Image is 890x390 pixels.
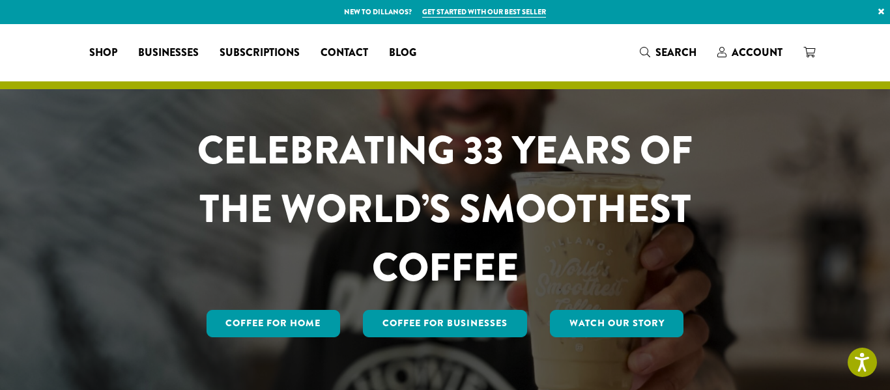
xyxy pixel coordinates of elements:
span: Businesses [138,45,199,61]
a: Coffee for Home [207,310,341,337]
h1: CELEBRATING 33 YEARS OF THE WORLD’S SMOOTHEST COFFEE [159,121,731,297]
a: Search [629,42,707,63]
span: Subscriptions [220,45,300,61]
a: Watch Our Story [550,310,684,337]
a: Shop [79,42,128,63]
a: Get started with our best seller [422,7,546,18]
span: Search [655,45,696,60]
span: Account [732,45,782,60]
span: Shop [89,45,117,61]
a: Coffee For Businesses [363,310,527,337]
span: Contact [321,45,368,61]
span: Blog [389,45,416,61]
